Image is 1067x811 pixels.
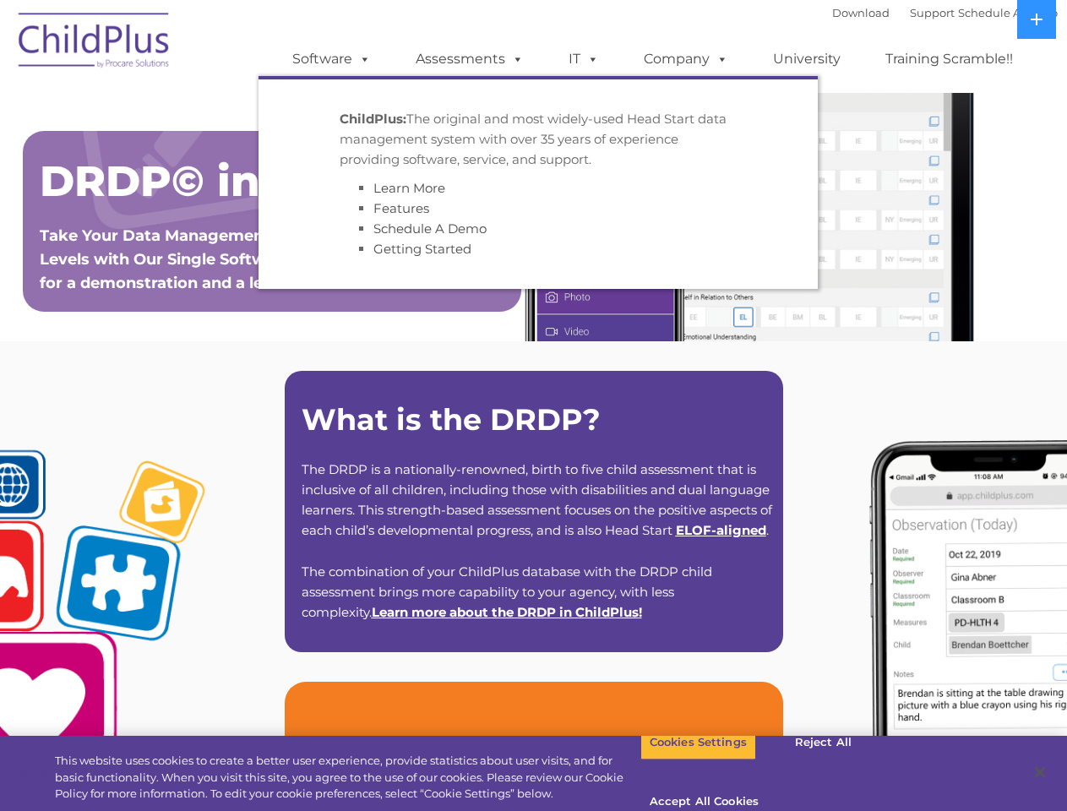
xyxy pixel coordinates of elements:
[770,725,876,760] button: Reject All
[340,109,737,170] p: The original and most widely-used Head Start data management system with over 35 years of experie...
[40,226,500,292] span: Take Your Data Management and Assessments to New Levels with Our Single Software Solutionnstratio...
[372,604,642,620] span: !
[756,42,857,76] a: University
[627,42,745,76] a: Company
[399,42,541,76] a: Assessments
[640,725,756,760] button: Cookies Settings
[1021,754,1059,791] button: Close
[302,563,712,620] span: The combination of your ChildPlus database with the DRDP child assessment brings more capability ...
[868,42,1030,76] a: Training Scramble!!
[372,604,639,620] a: Learn more about the DRDP in ChildPlus
[832,6,1058,19] font: |
[275,42,388,76] a: Software
[373,180,445,196] a: Learn More
[373,200,429,216] a: Features
[552,42,616,76] a: IT
[958,6,1058,19] a: Schedule A Demo
[302,401,601,438] strong: What is the DRDP?
[55,753,640,803] div: This website uses cookies to create a better user experience, provide statistics about user visit...
[40,155,487,207] span: DRDP© in ChildPlus
[910,6,955,19] a: Support
[832,6,890,19] a: Download
[676,522,766,538] a: ELOF-aligned
[373,220,487,237] a: Schedule A Demo
[373,241,471,257] a: Getting Started
[340,111,406,127] strong: ChildPlus:
[10,1,179,85] img: ChildPlus by Procare Solutions
[302,461,772,538] span: The DRDP is a nationally-renowned, birth to five child assessment that is inclusive of all childr...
